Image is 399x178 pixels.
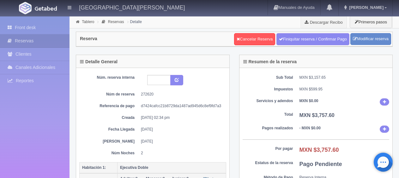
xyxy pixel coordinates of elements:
img: Getabed [19,2,32,14]
dd: [DATE] [141,127,221,132]
th: Ejecutiva Doble [118,162,226,173]
b: Habitación 1: [82,165,106,170]
dd: [DATE] 02:34 pm [141,115,221,120]
a: Descargar Recibo [301,16,346,28]
h4: Resumen de la reserva [243,59,297,64]
dt: Pagos realizados [243,126,293,131]
h4: [GEOGRAPHIC_DATA][PERSON_NAME] [79,3,185,11]
dt: Núm de reserva [84,92,135,97]
b: MXN $3,757.60 [299,147,339,153]
a: Finiquitar reserva / Confirmar Pago [276,33,349,45]
dt: Sub Total [243,75,293,80]
button: Primeros pasos [350,16,392,28]
dt: Fecha Llegada [84,127,135,132]
dd: MXN $3,157.65 [299,75,390,80]
dd: [DATE] [141,139,221,144]
h4: Detalle General [80,59,118,64]
dt: Creada [84,115,135,120]
a: Modificar reserva [350,33,391,45]
dt: Servicios y adendos [243,98,293,104]
dd: MXN $599.95 [299,87,390,92]
dt: Impuestos [243,87,293,92]
dd: 272620 [141,92,221,97]
img: Getabed [35,6,57,11]
b: Pago Pendiente [299,161,342,167]
dd: 2 [141,150,221,156]
dt: [PERSON_NAME] [84,139,135,144]
dt: Referencia de pago [84,103,135,109]
dt: Núm. reserva interna [84,75,135,80]
a: Cancelar Reserva [234,33,275,45]
dd: d7424cafcc21b8729da1487ad945d6c8ef9fd7a3 [141,103,221,109]
b: MXN $0.00 [299,99,318,103]
b: - MXN $0.00 [299,126,321,130]
b: MXN $3,757.60 [299,113,335,118]
li: Detalle [126,19,143,25]
dt: Núm Noches [84,150,135,156]
dt: Por pagar [243,146,293,151]
a: Tablero [82,20,94,24]
dt: Estatus de la reserva [243,160,293,166]
h4: Reserva [80,36,97,41]
a: Reservas [108,20,124,24]
dt: Total [243,112,293,117]
span: [PERSON_NAME] [348,5,384,10]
